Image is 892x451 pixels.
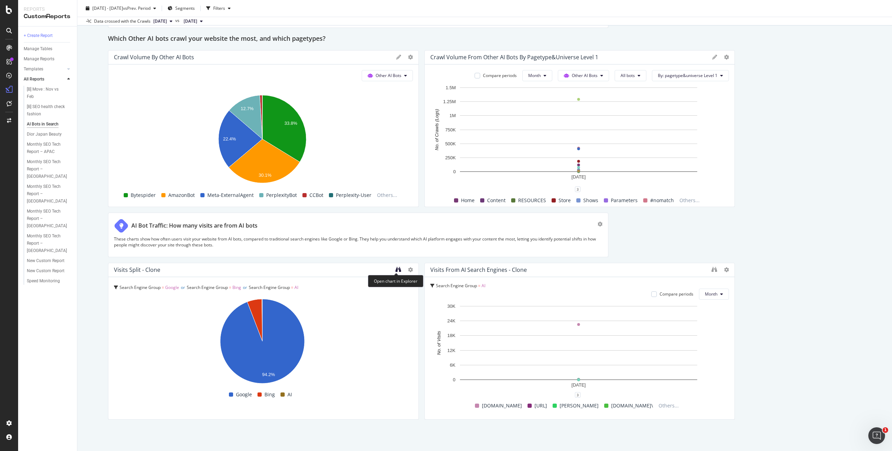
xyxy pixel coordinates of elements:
[223,136,236,142] text: 22.4%
[151,17,175,25] button: [DATE]
[27,103,67,118] div: [B] SEO health check fashion
[114,54,194,61] div: Crawl Volume by Other AI Bots
[575,186,580,192] div: 3
[487,196,506,205] span: Content
[27,158,72,180] a: Monthly SEO Tech Report – [GEOGRAPHIC_DATA]
[24,55,54,63] div: Manage Reports
[108,263,419,420] div: Visits Split - CloneSearch Engine Group = GoogleorSearch Engine Group = BingorSearch Engine Group...
[482,283,485,289] span: AI
[243,284,247,290] span: or
[583,196,598,205] span: Shows
[483,72,517,78] div: Compare periods
[424,50,735,207] div: Crawl Volume from Other AI Bots by pagetype&universe Level 1Compare periodsMonthOther AI BotsAll ...
[24,45,52,53] div: Manage Tables
[362,70,413,81] button: Other AI Bots
[445,141,456,146] text: 500K
[236,390,252,399] span: Google
[559,196,571,205] span: Store
[27,141,72,155] a: Monthly SEO Tech Report – APAC
[83,3,159,14] button: [DATE] - [DATE]vsPrev. Period
[27,183,72,205] a: Monthly SEO Tech Report – [GEOGRAPHIC_DATA]
[445,155,456,160] text: 250K
[660,291,693,297] div: Compare periods
[27,208,72,230] a: Monthly SEO Tech Report – [GEOGRAPHIC_DATA]
[108,50,419,207] div: Crawl Volume by Other AI BotsOther AI BotsA chart.BytespiderAmazonBotMeta-ExternalAgentPerplexity...
[24,66,65,73] a: Templates
[184,18,197,24] span: 2025 Aug. 29th
[447,304,455,309] text: 30K
[571,382,586,388] text: [DATE]
[652,70,729,81] button: By: pagetype&universe Level 1
[213,5,225,11] div: Filters
[424,263,735,420] div: Visits from AI Search Engines - CloneSearch Engine Group = AICompare periodsMonthA chart.3[DOMAIN...
[175,17,181,24] span: vs
[27,257,64,265] div: New Custom Report
[447,348,455,353] text: 12K
[229,284,231,290] span: =
[434,109,439,150] text: No. of Crawls (Logs)
[699,289,729,300] button: Month
[249,284,290,290] span: Search Engine Group
[478,283,480,289] span: =
[656,402,682,410] span: Others...
[24,76,44,83] div: All Reports
[27,208,69,230] div: Monthly SEO Tech Report – KOREA
[168,191,195,199] span: AmazonBot
[120,284,161,290] span: Search Engine Group
[677,196,702,205] span: Others...
[528,72,541,78] span: Month
[108,213,608,257] div: AI Bot Traffic: How many visits are from AI botsThese charts show how often users visit your webs...
[108,33,861,45] div: Which Other AI bots crawl your website the most, and which pagetypes?
[284,120,297,125] text: 33.8%
[436,331,441,355] text: No. of Visits
[336,191,371,199] span: Perplexity-User
[165,284,179,290] span: Google
[705,291,717,297] span: Month
[430,54,598,61] div: Crawl Volume from Other AI Bots by pagetype&universe Level 1
[131,191,156,199] span: Bytespider
[114,92,410,189] svg: A chart.
[518,196,546,205] span: RESOURCES
[445,127,456,132] text: 750K
[165,3,198,14] button: Segments
[241,106,254,111] text: 12.7%
[162,284,164,290] span: =
[291,284,293,290] span: =
[114,266,160,273] div: Visits Split - Clone
[27,232,72,254] a: Monthly SEO Tech Report – [GEOGRAPHIC_DATA]
[571,174,586,179] text: [DATE]
[27,141,68,155] div: Monthly SEO Tech Report – APAC
[262,372,275,377] text: 94.2%
[621,72,635,78] span: All bots
[883,427,888,433] span: 1
[266,191,297,199] span: PerplexityBot
[658,72,717,78] span: By: pagetype&universe Level 1
[446,85,456,90] text: 1.5M
[27,277,72,285] a: Speed Monitoring
[207,191,254,199] span: Meta-ExternalAgent
[181,284,185,290] span: or
[558,70,609,81] button: Other AI Bots
[114,295,410,389] div: A chart.
[27,267,72,275] a: New Custom Report
[615,70,646,81] button: All bots
[92,5,123,11] span: [DATE] - [DATE]
[27,86,66,100] div: [B] Move : Nov vs Feb
[27,183,69,205] div: Monthly SEO Tech Report – JAPAN
[24,6,71,13] div: Reports
[287,390,292,399] span: AI
[430,84,727,189] svg: A chart.
[482,402,522,410] span: [DOMAIN_NAME]
[598,222,602,227] div: gear
[447,333,455,338] text: 18K
[94,18,151,24] div: Data crossed with the Crawls
[153,18,167,24] span: 2025 Sep. 26th
[461,196,475,205] span: Home
[395,267,401,272] div: binoculars
[27,232,69,254] div: Monthly SEO Tech Report – United States
[868,427,885,444] iframe: Intercom live chat
[430,303,727,395] svg: A chart.
[522,70,552,81] button: Month
[181,17,206,25] button: [DATE]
